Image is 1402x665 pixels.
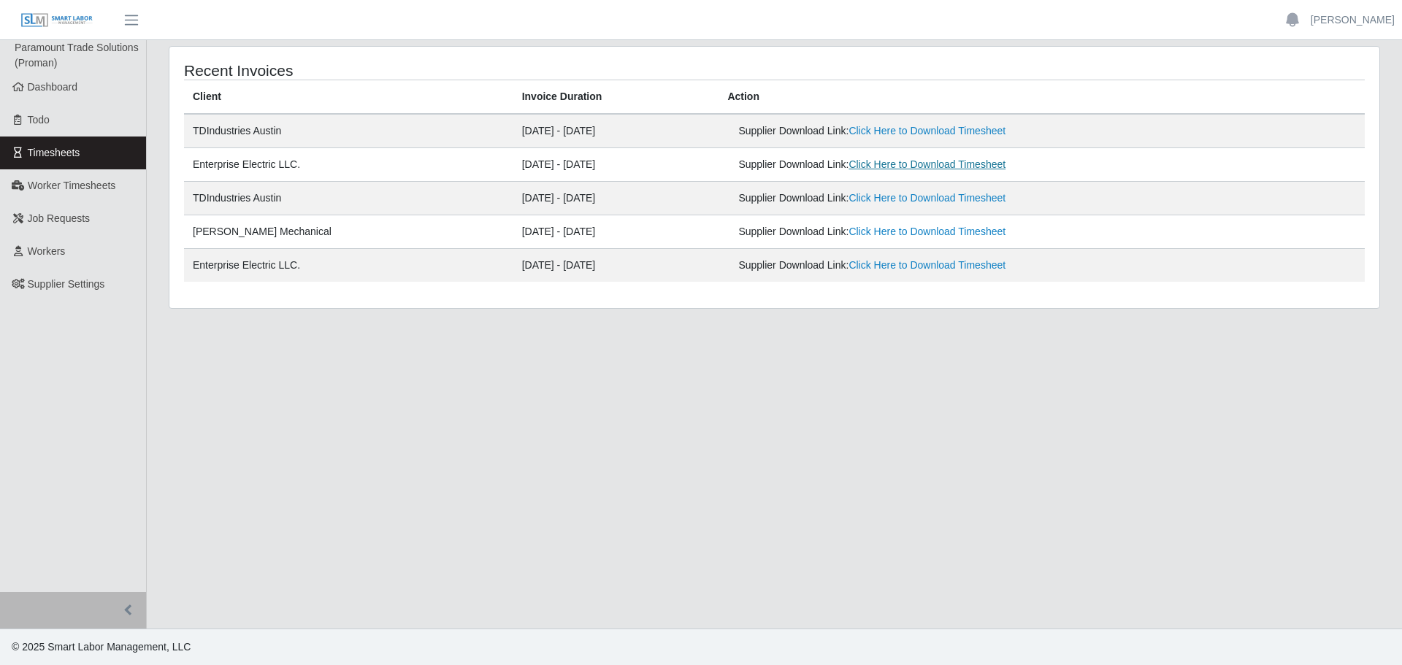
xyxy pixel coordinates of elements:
span: Supplier Settings [28,278,105,290]
span: Workers [28,245,66,257]
td: TDIndustries Austin [184,182,513,215]
td: [DATE] - [DATE] [513,148,719,182]
div: Supplier Download Link: [738,258,1135,273]
a: Click Here to Download Timesheet [849,192,1005,204]
td: [DATE] - [DATE] [513,182,719,215]
img: SLM Logo [20,12,93,28]
td: Enterprise Electric LLC. [184,148,513,182]
a: Click Here to Download Timesheet [849,158,1005,170]
span: Paramount Trade Solutions (Proman) [15,42,139,69]
td: Enterprise Electric LLC. [184,249,513,282]
span: Todo [28,114,50,126]
div: Supplier Download Link: [738,123,1135,139]
a: [PERSON_NAME] [1311,12,1395,28]
a: Click Here to Download Timesheet [849,259,1005,271]
div: Supplier Download Link: [738,224,1135,239]
td: [DATE] - [DATE] [513,114,719,148]
span: Job Requests [28,212,91,224]
td: TDIndustries Austin [184,114,513,148]
h4: Recent Invoices [184,61,663,80]
a: Click Here to Download Timesheet [849,125,1005,137]
th: Invoice Duration [513,80,719,115]
div: Supplier Download Link: [738,157,1135,172]
div: Supplier Download Link: [738,191,1135,206]
a: Click Here to Download Timesheet [849,226,1005,237]
span: Worker Timesheets [28,180,115,191]
span: Timesheets [28,147,80,158]
th: Action [719,80,1365,115]
span: Dashboard [28,81,78,93]
span: © 2025 Smart Labor Management, LLC [12,641,191,653]
td: [PERSON_NAME] Mechanical [184,215,513,249]
td: [DATE] - [DATE] [513,249,719,282]
td: [DATE] - [DATE] [513,215,719,249]
th: Client [184,80,513,115]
